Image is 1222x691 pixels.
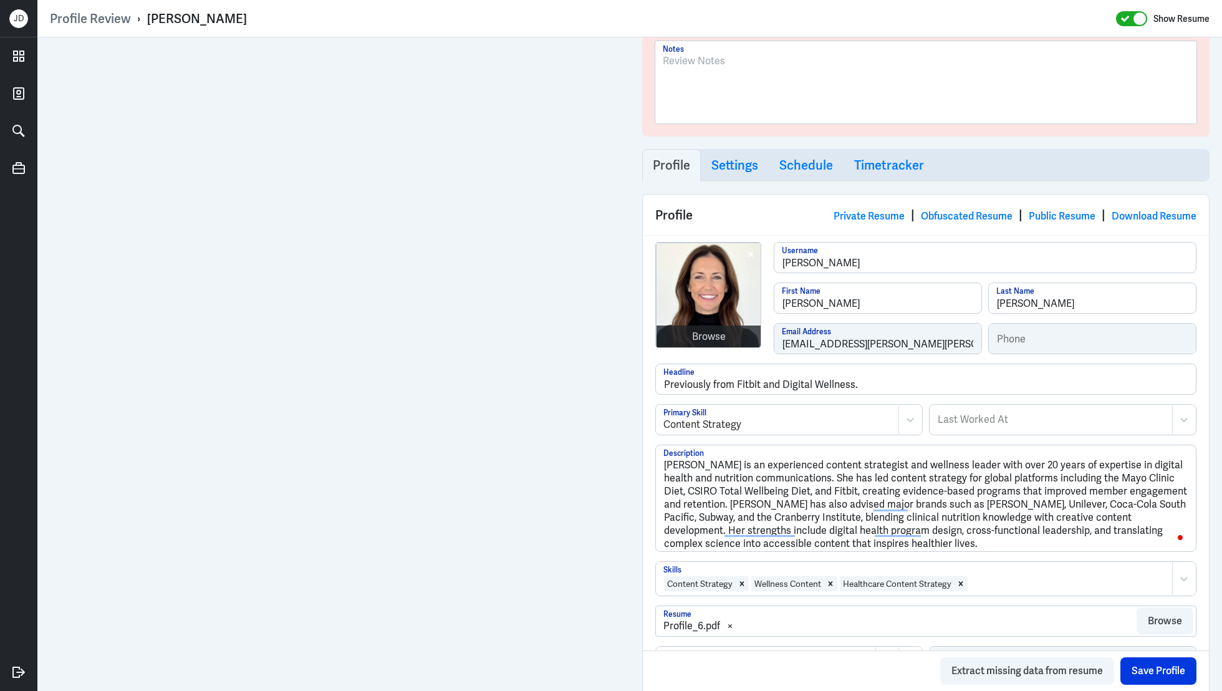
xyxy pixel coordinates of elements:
[1120,657,1196,685] button: Save Profile
[147,11,247,27] div: [PERSON_NAME]
[774,243,1196,273] input: Username
[750,575,839,592] div: Wellness ContentRemove Wellness Content
[954,576,968,591] div: Remove Healthcare Content Strategy
[656,445,1196,551] textarea: To enrich screen reader interactions, please activate Accessibility in Grammarly extension settings
[653,158,690,173] h3: Profile
[663,575,750,592] div: Content StrategyRemove Content Strategy
[657,243,761,348] img: Screenshot_2025-09-04_at_18.15.31.jpg
[989,324,1196,354] input: Phone
[989,283,1196,313] input: Last Name
[50,11,131,27] a: Profile Review
[774,283,981,313] input: First Name
[131,11,147,27] p: ›
[1029,210,1095,223] a: Public Resume
[711,158,758,173] h3: Settings
[664,576,735,591] div: Content Strategy
[834,206,1196,225] div: | | |
[50,50,617,679] iframe: To enrich screen reader interactions, please activate Accessibility in Grammarly extension settings
[663,619,720,634] div: Profile_6.pdf
[824,576,837,591] div: Remove Wellness Content
[839,575,969,592] div: Healthcare Content StrategyRemove Healthcare Content Strategy
[656,364,1196,394] input: Headline
[930,647,1196,677] input: Last IP Location
[854,158,924,173] h3: Timetracker
[735,576,749,591] div: Remove Content Strategy
[774,324,981,354] input: Email Address
[1137,607,1193,635] button: Browse
[692,329,726,344] div: Browse
[834,210,905,223] a: Private Resume
[9,9,28,28] div: J D
[751,576,824,591] div: Wellness Content
[840,576,954,591] div: Healthcare Content Strategy
[921,210,1013,223] a: Obfuscated Resume
[643,195,1209,235] div: Profile
[1112,210,1196,223] a: Download Resume
[940,657,1114,685] button: Extract missing data from resume
[779,158,833,173] h3: Schedule
[1153,11,1210,27] label: Show Resume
